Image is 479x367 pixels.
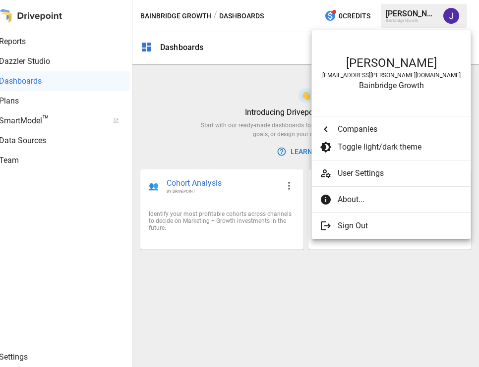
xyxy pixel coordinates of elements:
div: [PERSON_NAME] [322,56,461,70]
span: User Settings [338,167,463,179]
span: Companies [338,123,463,135]
div: [EMAIL_ADDRESS][PERSON_NAME][DOMAIN_NAME] [322,72,461,79]
span: Sign Out [338,220,463,232]
div: Bainbridge Growth [322,81,461,90]
span: About... [338,194,463,206]
span: Toggle light/dark theme [338,141,463,153]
